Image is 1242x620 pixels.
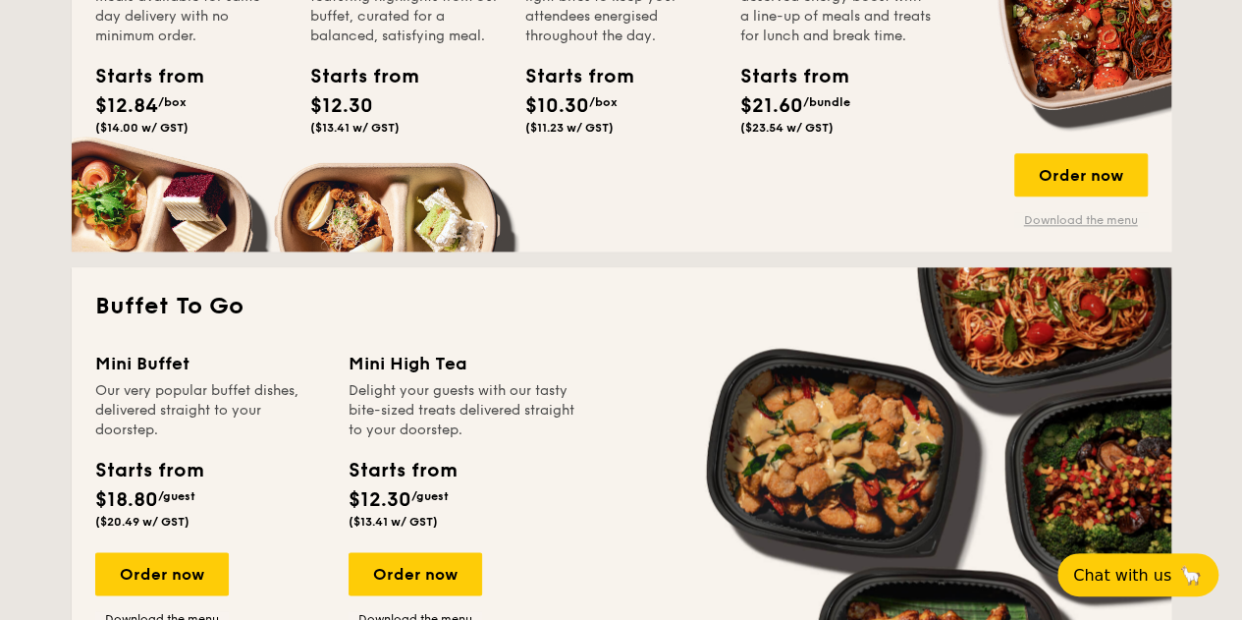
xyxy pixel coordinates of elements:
[95,62,184,91] div: Starts from
[158,489,195,503] span: /guest
[589,95,618,109] span: /box
[95,456,202,485] div: Starts from
[525,121,614,135] span: ($11.23 w/ GST)
[740,62,829,91] div: Starts from
[95,291,1148,322] h2: Buffet To Go
[525,62,614,91] div: Starts from
[349,552,482,595] div: Order now
[740,94,803,118] span: $21.60
[740,121,834,135] span: ($23.54 w/ GST)
[1014,153,1148,197] div: Order now
[349,456,456,485] div: Starts from
[803,95,850,109] span: /bundle
[1057,553,1218,596] button: Chat with us🦙
[95,94,158,118] span: $12.84
[1014,212,1148,228] a: Download the menu
[310,94,373,118] span: $12.30
[95,488,158,512] span: $18.80
[310,62,399,91] div: Starts from
[411,489,449,503] span: /guest
[310,121,400,135] span: ($13.41 w/ GST)
[95,121,189,135] span: ($14.00 w/ GST)
[95,552,229,595] div: Order now
[349,515,438,529] span: ($13.41 w/ GST)
[1073,566,1171,585] span: Chat with us
[158,95,187,109] span: /box
[1179,564,1203,587] span: 🦙
[349,350,578,377] div: Mini High Tea
[95,515,189,529] span: ($20.49 w/ GST)
[95,350,325,377] div: Mini Buffet
[525,94,589,118] span: $10.30
[349,488,411,512] span: $12.30
[349,381,578,440] div: Delight your guests with our tasty bite-sized treats delivered straight to your doorstep.
[95,381,325,440] div: Our very popular buffet dishes, delivered straight to your doorstep.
